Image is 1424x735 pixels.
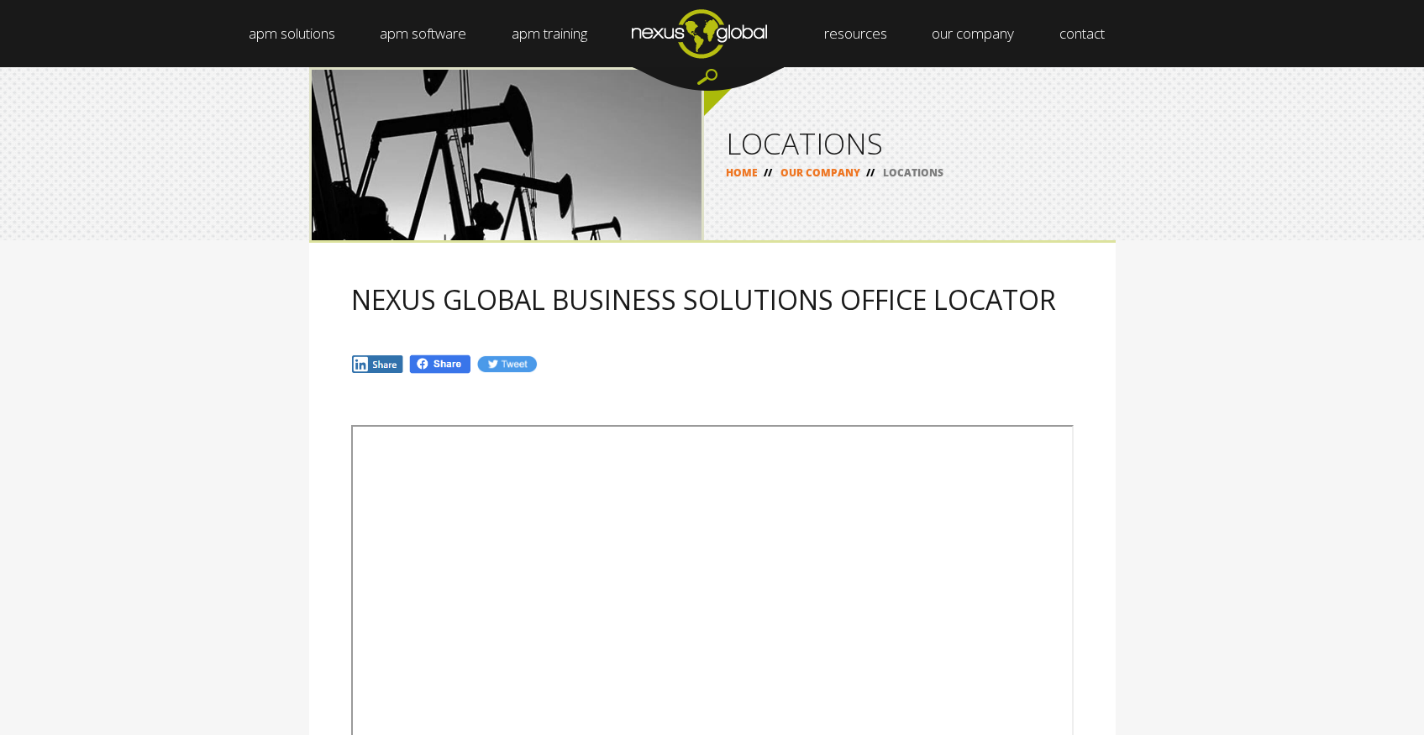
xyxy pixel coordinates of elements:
span: // [758,165,778,180]
img: In.jpg [351,354,405,374]
img: Fb.png [408,354,472,375]
a: OUR COMPANY [780,165,860,180]
a: HOME [726,165,758,180]
span: // [860,165,880,180]
h1: LOCATIONS [726,129,1094,158]
img: Tw.jpg [476,354,537,374]
h2: NEXUS GLOBAL BUSINESS SOLUTIONS OFFICE LOCATOR [351,285,1074,314]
